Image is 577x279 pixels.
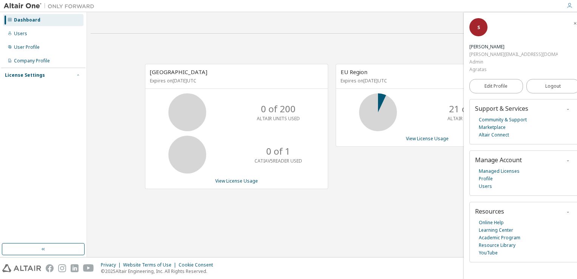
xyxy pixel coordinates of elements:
div: Sidhant Sinha [469,43,558,51]
span: [GEOGRAPHIC_DATA] [150,68,207,76]
a: Managed Licenses [479,167,520,175]
img: facebook.svg [46,264,54,272]
span: Logout [545,82,561,90]
a: Edit Profile [469,79,523,93]
span: EU Region [341,68,367,76]
p: © 2025 Altair Engineering, Inc. All Rights Reserved. [101,268,218,274]
div: [PERSON_NAME][EMAIL_ADDRESS][DOMAIN_NAME] [469,51,558,58]
span: Resources [475,207,504,215]
div: Agratas [469,66,558,73]
a: Marketplace [479,124,506,131]
img: Altair One [4,2,98,10]
div: Admin [469,58,558,66]
a: View License Usage [406,135,449,142]
div: Dashboard [14,17,40,23]
div: License Settings [5,72,45,78]
p: ALTAIR UNITS USED [447,115,491,122]
p: 21 of 300 [449,102,489,115]
div: Users [14,31,27,37]
img: altair_logo.svg [2,264,41,272]
p: 0 of 1 [266,145,290,158]
a: Altair Connect [479,131,509,139]
p: Expires on [DATE] UTC [150,77,321,84]
img: linkedin.svg [71,264,79,272]
div: Cookie Consent [179,262,218,268]
div: Website Terms of Use [123,262,179,268]
p: ALTAIR UNITS USED [257,115,300,122]
a: Community & Support [479,116,527,124]
div: User Profile [14,44,40,50]
p: CATIAV5READER USED [255,158,302,164]
a: Learning Center [479,226,513,234]
p: 0 of 200 [261,102,296,115]
span: S [477,24,480,31]
div: Company Profile [14,58,50,64]
img: instagram.svg [58,264,66,272]
a: Profile [479,175,493,183]
img: youtube.svg [83,264,94,272]
a: Resource Library [479,242,515,249]
a: View License Usage [215,178,258,184]
a: Academic Program [479,234,520,242]
span: Manage Account [475,156,522,164]
span: Support & Services [475,104,528,113]
a: YouTube [479,249,498,257]
p: Expires on [DATE] UTC [341,77,512,84]
a: Users [479,183,492,190]
div: Privacy [101,262,123,268]
a: Online Help [479,219,504,226]
span: Edit Profile [484,83,508,89]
